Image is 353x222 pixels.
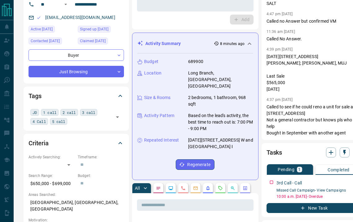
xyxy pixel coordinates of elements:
[137,38,253,49] div: Activity Summary8 minutes ago
[29,192,124,197] p: Areas Searched:
[43,109,56,116] span: 1 call
[80,26,108,32] span: Signed up [DATE]
[267,12,293,16] p: 4:47 pm [DATE]
[145,40,181,47] p: Activity Summary
[144,112,174,119] p: Activity Pattern
[188,137,253,150] p: [DATE][STREET_ADDRESS] W and [GEOGRAPHIC_DATA] Ⅰ
[267,29,295,34] p: 11:36 am [DATE]
[220,41,245,47] p: 8 minutes ago
[156,186,161,191] svg: Notes
[29,154,75,160] p: Actively Searching:
[29,197,124,214] p: [GEOGRAPHIC_DATA], [GEOGRAPHIC_DATA], [GEOGRAPHIC_DATA]
[144,94,171,101] p: Size & Rooms
[188,58,203,65] p: 689900
[29,49,124,61] div: Buyer
[205,186,210,191] svg: Listing Alerts
[144,70,161,76] p: Location
[45,15,115,20] a: [EMAIL_ADDRESS][DOMAIN_NAME]
[243,186,248,191] svg: Agent Actions
[218,186,223,191] svg: Requests
[181,186,186,191] svg: Calls
[278,167,294,172] p: Pending
[29,66,124,77] div: Just Browsing
[29,91,41,101] h2: Tags
[63,109,76,116] span: 2 call
[78,173,124,179] p: Budget:
[267,147,282,157] h2: Tasks
[33,109,37,116] span: JD
[188,94,253,107] p: 2 bedrooms, 1 bathroom, 968 sqft
[33,118,46,125] span: 4 Call
[37,16,41,20] svg: Email Valid
[31,38,60,44] span: Contacted [DATE]
[78,154,124,160] p: Timeframe:
[78,26,124,34] div: Sat Jul 11 2020
[31,26,53,32] span: Active [DATE]
[113,113,122,121] button: Open
[29,173,75,179] p: Search Range:
[78,38,124,46] div: Tue Jul 29 2025
[168,186,173,191] svg: Lead Browsing Activity
[29,179,75,189] p: $650,000 - $699,000
[29,138,49,148] h2: Criteria
[62,1,69,8] button: Open
[298,167,301,172] p: 1
[82,109,95,116] span: 3 call
[188,112,253,132] p: Based on the lead's activity, the best time to reach out is: 7:00 PM - 9:00 PM
[267,97,293,102] p: 4:37 pm [DATE]
[144,58,158,65] p: Budget
[135,186,140,190] p: All
[29,88,124,103] div: Tags
[29,38,75,46] div: Wed Aug 06 2025
[276,180,302,186] p: 3rd Call - Call
[328,168,350,172] p: Completed
[188,70,253,89] p: Long Branch, [GEOGRAPHIC_DATA], [GEOGRAPHIC_DATA]
[29,136,124,151] div: Criteria
[276,188,346,193] a: Missed Call Campaign- View Campaigns
[52,118,65,125] span: 5 call
[176,159,214,170] button: Regenerate
[193,186,198,191] svg: Emails
[230,186,235,191] svg: Opportunities
[267,47,293,52] p: 4:39 pm [DATE]
[144,137,179,143] p: Repeated Interest
[29,26,75,34] div: Sat Aug 09 2025
[80,38,106,44] span: Claimed [DATE]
